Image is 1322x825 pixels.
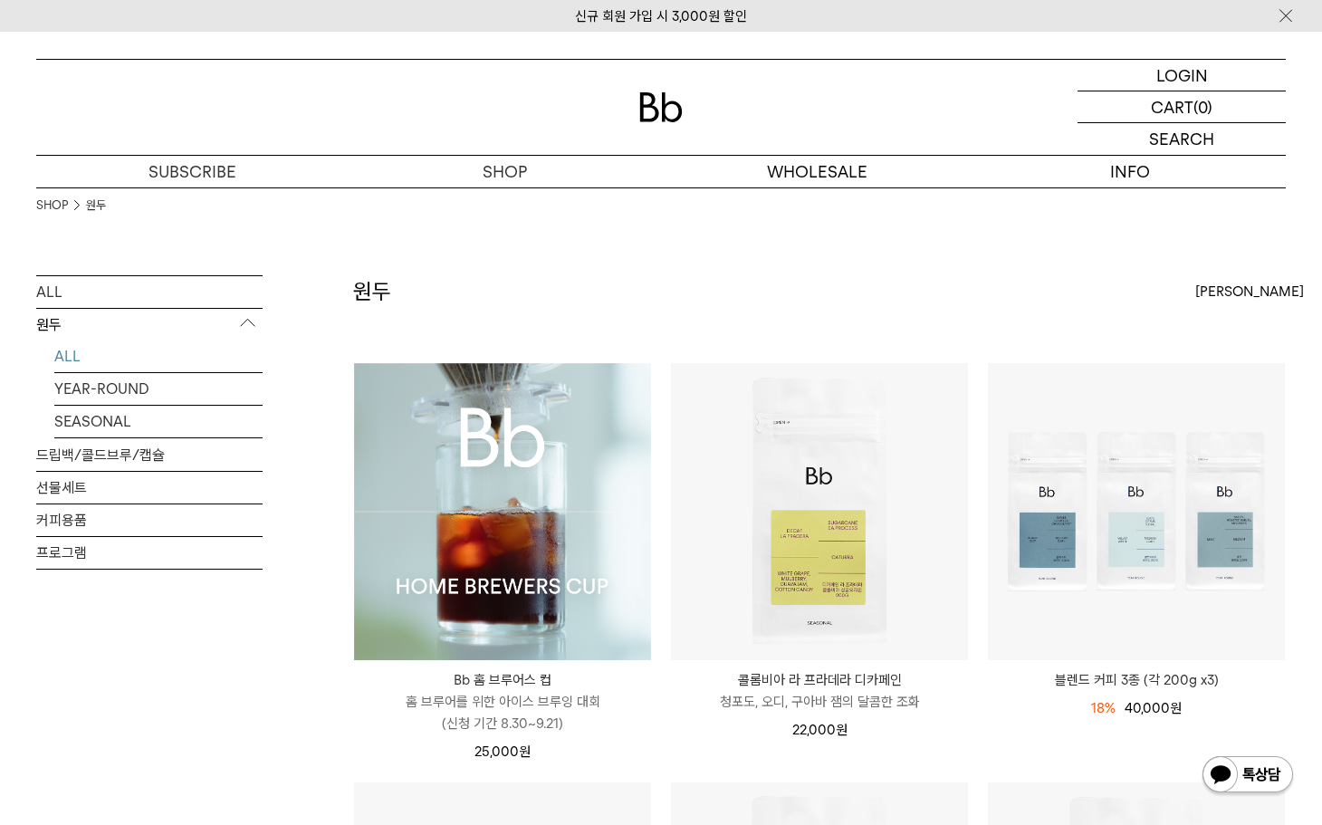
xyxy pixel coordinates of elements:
img: 블렌드 커피 3종 (각 200g x3) [988,363,1285,660]
div: 18% [1091,697,1116,719]
p: WHOLESALE [661,156,973,187]
a: 원두 [86,197,106,215]
a: LOGIN [1078,60,1286,91]
span: 40,000 [1125,700,1182,716]
a: 선물세트 [36,472,263,504]
a: YEAR-ROUND [54,373,263,405]
p: 홈 브루어를 위한 아이스 브루잉 대회 (신청 기간 8.30~9.21) [354,691,651,734]
a: 신규 회원 가입 시 3,000원 할인 [575,8,747,24]
span: [PERSON_NAME] [1195,281,1304,302]
p: INFO [973,156,1286,187]
a: Bb 홈 브루어스 컵 홈 브루어를 위한 아이스 브루잉 대회(신청 기간 8.30~9.21) [354,669,651,734]
a: 드립백/콜드브루/캡슐 [36,439,263,471]
p: SEARCH [1149,123,1214,155]
a: 커피용품 [36,504,263,536]
a: 콜롬비아 라 프라데라 디카페인 청포도, 오디, 구아바 잼의 달콤한 조화 [671,669,968,713]
a: CART (0) [1078,91,1286,123]
a: SUBSCRIBE [36,156,349,187]
a: 프로그램 [36,537,263,569]
img: 콜롬비아 라 프라데라 디카페인 [671,363,968,660]
a: Bb 홈 브루어스 컵 [354,363,651,660]
a: SHOP [349,156,661,187]
p: LOGIN [1156,60,1208,91]
img: 1000001223_add2_021.jpg [354,363,651,660]
span: 원 [836,722,848,738]
img: 로고 [639,92,683,122]
p: 청포도, 오디, 구아바 잼의 달콤한 조화 [671,691,968,713]
img: 카카오톡 채널 1:1 채팅 버튼 [1201,754,1295,798]
span: 25,000 [474,743,531,760]
p: 원두 [36,309,263,341]
span: 원 [1170,700,1182,716]
span: 22,000 [792,722,848,738]
p: CART [1151,91,1193,122]
a: ALL [36,276,263,308]
p: (0) [1193,91,1212,122]
span: 원 [519,743,531,760]
h2: 원두 [353,276,391,307]
a: SHOP [36,197,68,215]
p: Bb 홈 브루어스 컵 [354,669,651,691]
p: 콜롬비아 라 프라데라 디카페인 [671,669,968,691]
a: SEASONAL [54,406,263,437]
a: 블렌드 커피 3종 (각 200g x3) [988,669,1285,691]
a: ALL [54,341,263,372]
